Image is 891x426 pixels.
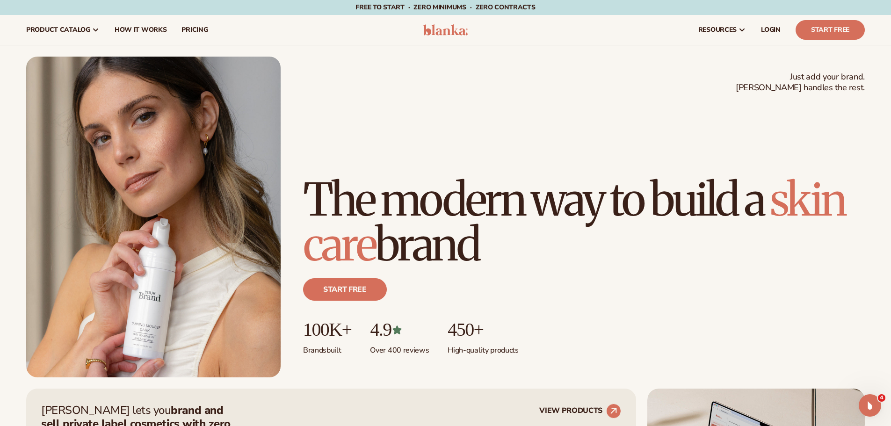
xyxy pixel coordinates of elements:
span: pricing [181,26,208,34]
a: LOGIN [753,15,788,45]
p: Over 400 reviews [370,340,429,355]
iframe: Intercom live chat [859,394,881,417]
p: 100K+ [303,319,351,340]
p: 450+ [448,319,518,340]
img: logo [423,24,468,36]
p: High-quality products [448,340,518,355]
span: How It Works [115,26,167,34]
h1: The modern way to build a brand [303,177,865,267]
a: resources [691,15,753,45]
a: product catalog [19,15,107,45]
span: 4 [878,394,885,402]
p: 4.9 [370,319,429,340]
a: VIEW PRODUCTS [539,404,621,419]
p: Brands built [303,340,351,355]
span: Just add your brand. [PERSON_NAME] handles the rest. [736,72,865,94]
span: product catalog [26,26,90,34]
span: Free to start · ZERO minimums · ZERO contracts [355,3,535,12]
a: pricing [174,15,215,45]
a: Start Free [796,20,865,40]
span: skin care [303,172,845,273]
a: Start free [303,278,387,301]
span: LOGIN [761,26,781,34]
a: How It Works [107,15,174,45]
span: resources [698,26,737,34]
img: Female holding tanning mousse. [26,57,281,377]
